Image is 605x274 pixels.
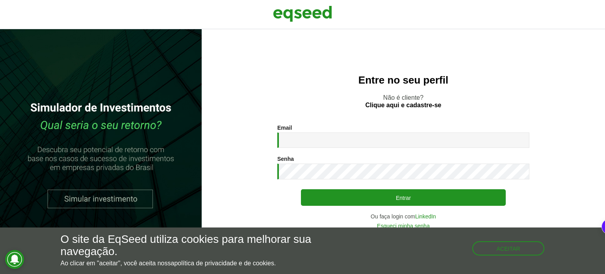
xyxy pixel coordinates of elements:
[174,260,274,267] a: política de privacidade e de cookies
[415,214,436,219] a: LinkedIn
[61,259,351,267] p: Ao clicar em "aceitar", você aceita nossa .
[301,189,506,206] button: Entrar
[472,241,545,255] button: Aceitar
[366,102,442,108] a: Clique aqui e cadastre-se
[377,223,430,229] a: Esqueci minha senha
[61,233,351,258] h5: O site da EqSeed utiliza cookies para melhorar sua navegação.
[277,156,294,162] label: Senha
[273,4,332,24] img: EqSeed Logo
[277,214,529,219] div: Ou faça login com
[277,125,292,130] label: Email
[217,75,589,86] h2: Entre no seu perfil
[217,94,589,109] p: Não é cliente?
